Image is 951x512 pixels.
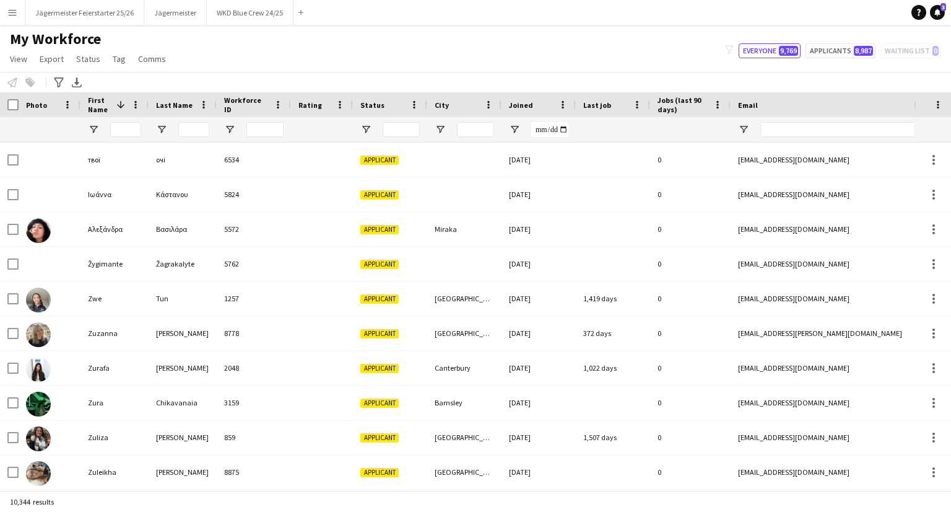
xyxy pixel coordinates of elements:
[149,247,217,281] div: Žagrakalyte
[360,433,399,443] span: Applicant
[576,351,650,385] div: 1,022 days
[502,455,576,489] div: [DATE]
[26,100,47,110] span: Photo
[360,225,399,234] span: Applicant
[502,143,576,177] div: [DATE]
[509,100,533,110] span: Joined
[149,316,217,350] div: [PERSON_NAME]
[360,294,399,304] span: Applicant
[144,1,207,25] button: Jägermeister
[35,51,69,67] a: Export
[427,351,502,385] div: Canterbury
[576,316,650,350] div: 372 days
[360,190,399,200] span: Applicant
[80,420,149,454] div: Zuliza
[650,420,731,454] div: 0
[502,247,576,281] div: [DATE]
[26,288,51,312] img: Zwe Tun
[650,177,731,211] div: 0
[360,100,384,110] span: Status
[738,124,749,135] button: Open Filter Menu
[457,122,494,137] input: City Filter Input
[427,386,502,420] div: Barnsley
[138,53,166,64] span: Comms
[149,212,217,246] div: Βασιλάρα
[133,51,171,67] a: Comms
[26,357,51,382] img: Zurafa Sakel
[854,46,873,56] span: 8,987
[531,122,568,137] input: Joined Filter Input
[26,322,51,347] img: Zuzanna Raistrick
[80,316,149,350] div: Zuzanna
[576,420,650,454] div: 1,507 days
[217,143,291,177] div: 6534
[149,420,217,454] div: [PERSON_NAME]
[224,124,235,135] button: Open Filter Menu
[360,329,399,338] span: Applicant
[69,75,84,90] app-action-btn: Export XLSX
[658,95,708,114] span: Jobs (last 90 days)
[10,53,27,64] span: View
[26,392,51,417] img: Zura Chikavanaia
[149,143,217,177] div: очі
[217,247,291,281] div: 5762
[71,51,105,67] a: Status
[25,1,144,25] button: Jägermeister Feierstarter 25/26
[738,100,758,110] span: Email
[427,455,502,489] div: [GEOGRAPHIC_DATA]
[51,75,66,90] app-action-btn: Advanced filters
[502,212,576,246] div: [DATE]
[583,100,611,110] span: Last job
[650,281,731,316] div: 0
[217,212,291,246] div: 5572
[149,177,217,211] div: Κάστανου
[149,281,217,316] div: Tun
[360,124,371,135] button: Open Filter Menu
[650,316,731,350] div: 0
[80,281,149,316] div: Zwe
[509,124,520,135] button: Open Filter Menu
[178,122,209,137] input: Last Name Filter Input
[5,51,32,67] a: View
[76,53,100,64] span: Status
[80,247,149,281] div: Žygimante
[207,1,293,25] button: WKD Blue Crew 24/25
[80,177,149,211] div: Ιωάννα
[427,316,502,350] div: [GEOGRAPHIC_DATA]
[26,426,51,451] img: Zuliza Mckenzie
[779,46,798,56] span: 9,769
[217,177,291,211] div: 5824
[806,43,875,58] button: Applicants8,987
[298,100,322,110] span: Rating
[26,461,51,486] img: Zuleikha Robinson
[360,468,399,477] span: Applicant
[26,218,51,243] img: Αλεξάνδρα Βασιλάρα
[650,143,731,177] div: 0
[502,177,576,211] div: [DATE]
[940,3,946,11] span: 3
[149,455,217,489] div: [PERSON_NAME]
[80,212,149,246] div: Αλεξάνδρα
[217,281,291,316] div: 1257
[40,53,64,64] span: Export
[10,30,101,48] span: My Workforce
[110,122,141,137] input: First Name Filter Input
[217,420,291,454] div: 859
[80,455,149,489] div: Zuleikha
[156,124,167,135] button: Open Filter Menu
[650,455,731,489] div: 0
[650,247,731,281] div: 0
[80,351,149,385] div: Zurafa
[930,5,945,20] a: 3
[217,386,291,420] div: 3159
[80,143,149,177] div: твої
[435,100,449,110] span: City
[149,351,217,385] div: [PERSON_NAME]
[427,281,502,316] div: [GEOGRAPHIC_DATA]
[224,95,269,114] span: Workforce ID
[427,212,502,246] div: Miraka
[435,124,446,135] button: Open Filter Menu
[427,420,502,454] div: [GEOGRAPHIC_DATA]
[108,51,131,67] a: Tag
[217,455,291,489] div: 8875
